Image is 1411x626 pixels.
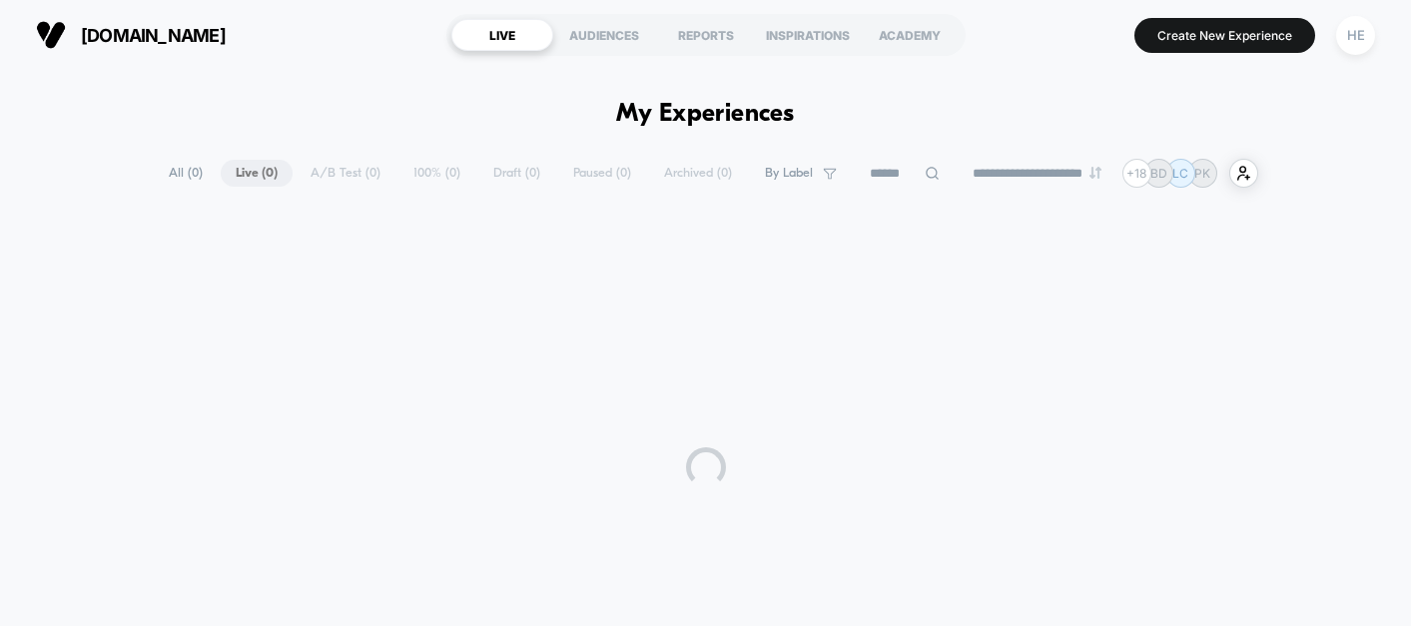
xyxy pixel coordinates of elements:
button: Create New Experience [1134,18,1315,53]
p: BD [1150,166,1167,181]
span: All ( 0 ) [154,160,218,187]
div: HE [1336,16,1375,55]
div: LIVE [451,19,553,51]
span: [DOMAIN_NAME] [81,25,226,46]
h1: My Experiences [616,100,795,129]
img: Visually logo [36,20,66,50]
div: ACADEMY [859,19,961,51]
span: By Label [765,166,813,181]
div: + 18 [1122,159,1151,188]
img: end [1089,167,1101,179]
div: AUDIENCES [553,19,655,51]
div: REPORTS [655,19,757,51]
button: HE [1330,15,1381,56]
p: PK [1194,166,1210,181]
p: LC [1172,166,1188,181]
div: INSPIRATIONS [757,19,859,51]
button: [DOMAIN_NAME] [30,19,232,51]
